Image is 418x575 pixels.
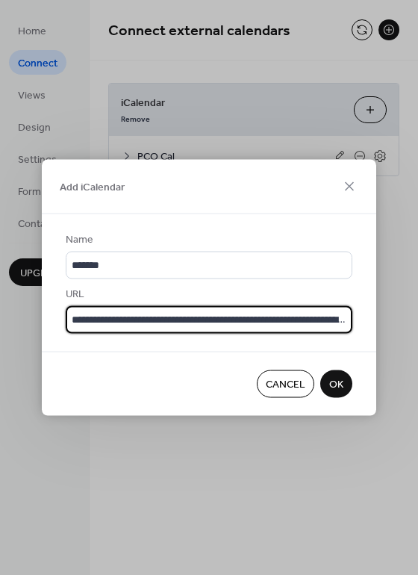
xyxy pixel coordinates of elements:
[60,180,125,196] span: Add iCalendar
[257,370,314,398] button: Cancel
[329,377,343,393] span: OK
[66,232,349,248] div: Name
[320,370,352,398] button: OK
[66,287,349,302] div: URL
[266,377,305,393] span: Cancel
